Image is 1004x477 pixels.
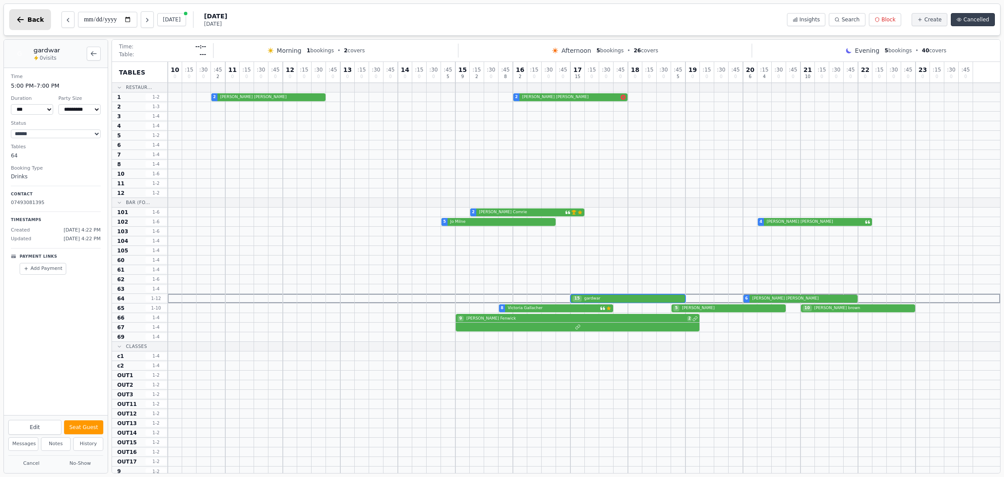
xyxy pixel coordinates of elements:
span: : 45 [386,67,394,72]
span: 10 [171,67,179,73]
span: Block [882,16,895,23]
span: 0 [202,75,205,79]
span: 1 - 6 [146,228,166,235]
span: Victoria Gallacher [506,305,599,311]
span: 1 - 2 [146,458,166,465]
button: History [73,437,103,451]
span: 14 [401,67,409,73]
span: : 30 [487,67,495,72]
span: : 15 [185,67,193,72]
span: Afternoon [561,46,591,55]
button: Cancelled [951,13,995,26]
span: : 30 [774,67,783,72]
span: [PERSON_NAME] [PERSON_NAME] [520,94,620,100]
span: --:-- [195,43,206,50]
span: 6 [749,75,751,79]
span: : 45 [329,67,337,72]
span: OUT12 [117,410,137,417]
span: 17 [573,67,582,73]
span: [PERSON_NAME] brown [813,305,913,311]
span: : 30 [544,67,553,72]
span: 0 [921,75,924,79]
button: Cancel [8,458,54,469]
span: Morning [277,46,302,55]
span: 15 [458,67,467,73]
span: Classes [126,343,147,350]
span: 0 [892,75,895,79]
span: : 30 [717,67,725,72]
span: 63 [117,286,125,293]
span: 2 [687,316,692,321]
span: 0 [777,75,780,79]
span: 1 [117,94,121,101]
span: 0 [950,75,953,79]
svg: Customer message [865,219,870,225]
span: 40 [922,48,929,54]
span: 1 - 4 [146,324,166,330]
span: Evening [855,46,879,55]
span: : 30 [372,67,380,72]
span: OUT1 [117,372,133,379]
span: 1 - 12 [146,295,166,302]
span: Created [11,227,30,234]
span: : 15 [702,67,711,72]
span: 1 - 2 [146,382,166,388]
span: : 30 [429,67,438,72]
span: [PERSON_NAME] [PERSON_NAME] [765,219,864,225]
span: 1 - 4 [146,314,166,321]
span: Updated [11,235,31,243]
button: Back to bookings list [87,47,101,61]
button: Add Payment [20,263,66,275]
span: 1 - 4 [146,142,166,148]
span: : 15 [760,67,768,72]
span: OUT13 [117,420,137,427]
span: Create [924,16,942,23]
span: 4 [760,219,762,225]
span: 67 [117,324,125,331]
span: 0 [648,75,651,79]
span: : 45 [616,67,624,72]
span: 65 [117,305,125,312]
span: 1 - 2 [146,391,166,398]
span: 12 [286,67,294,73]
span: 1 - 2 [146,439,166,446]
span: 16 [516,67,524,73]
button: Notes [41,437,71,451]
span: 2 [519,75,521,79]
span: Search [841,16,859,23]
span: 0 [720,75,722,79]
span: : 15 [300,67,308,72]
span: 1 - 3 [146,103,166,110]
button: No-Show [57,458,103,469]
span: : 45 [214,67,222,72]
span: 0 [605,75,607,79]
span: 0 [260,75,262,79]
span: 1 - 2 [146,449,166,455]
span: 1 - 4 [146,161,166,167]
span: 1 - 2 [146,410,166,417]
span: 5 [117,132,121,139]
span: 3 [117,113,121,120]
span: 1 [307,48,310,54]
dt: Party Size [58,95,101,102]
span: 15 [575,75,580,79]
span: 1 - 4 [146,286,166,292]
dt: Status [11,120,101,127]
span: 13 [343,67,352,73]
span: : 15 [242,67,251,72]
span: 61 [117,266,125,273]
button: [DATE] [157,13,187,26]
dd: 64 [11,152,101,160]
span: bookings [885,47,912,54]
span: 6 [745,296,748,302]
span: 0 [849,75,852,79]
span: 0 [964,75,967,79]
span: • [627,47,630,54]
span: 62 [117,276,125,283]
span: 9 [458,316,464,322]
button: Next day [141,11,154,28]
span: : 15 [472,67,481,72]
span: 0 [303,75,305,79]
span: 5 [443,219,446,225]
div: G [11,45,28,62]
